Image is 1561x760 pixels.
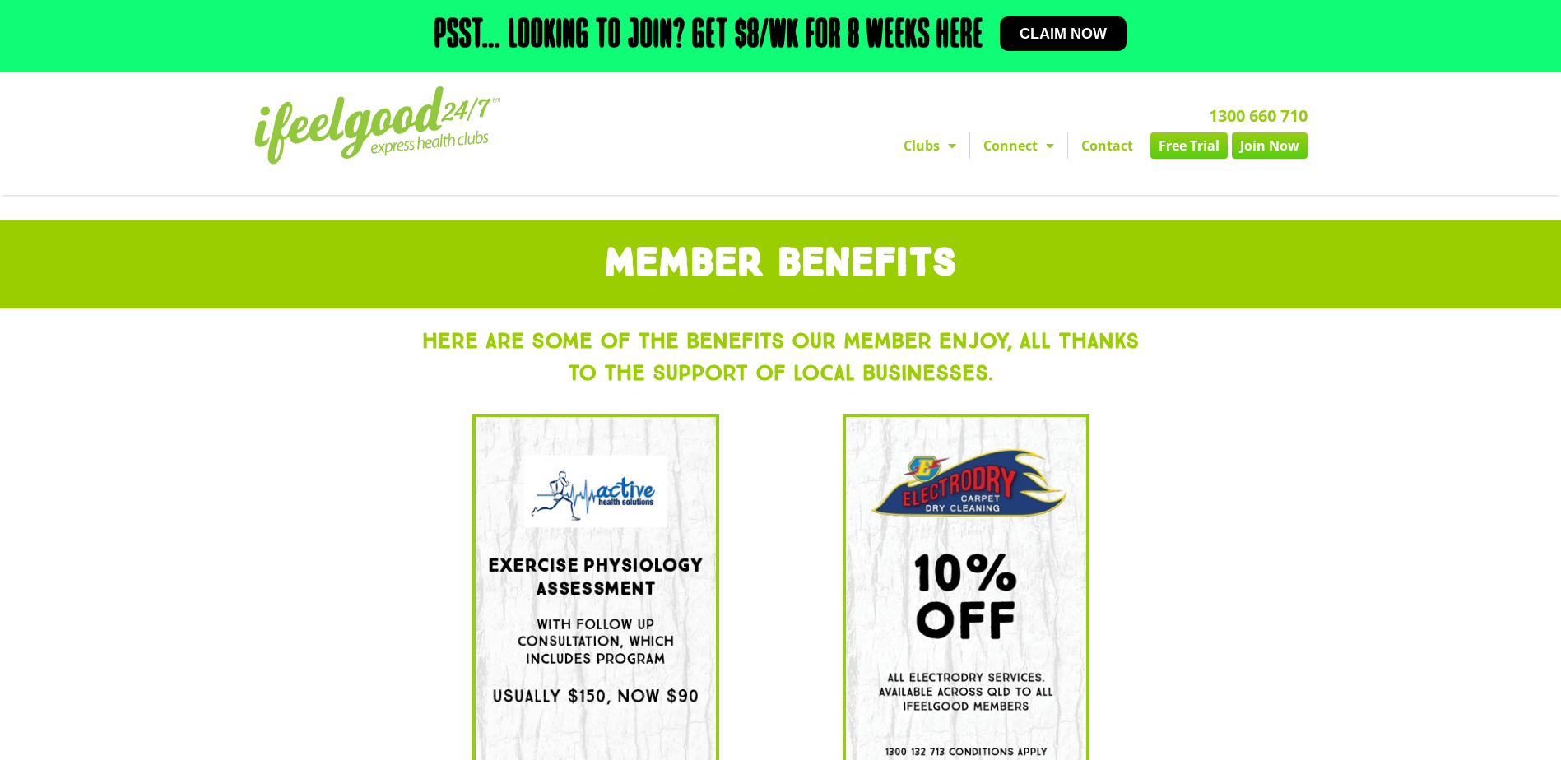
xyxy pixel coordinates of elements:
h1: MEMBER BENEFITS [8,244,1553,284]
a: Free Trial [1150,132,1228,159]
a: Claim now [1000,16,1127,51]
h2: Psst… Looking to join? Get $8/wk for 8 weeks here [434,16,983,56]
nav: Menu [629,132,1308,159]
a: Connect [970,132,1067,159]
a: Clubs [890,132,969,159]
h3: Here Are Some of the Benefits Our Member Enjoy, All Thanks to the Support of Local Businesses. [419,325,1143,389]
span: Claim now [1020,26,1107,41]
a: 1300 660 710 [1209,104,1308,127]
a: Join Now [1232,132,1308,159]
a: Contact [1068,132,1146,159]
